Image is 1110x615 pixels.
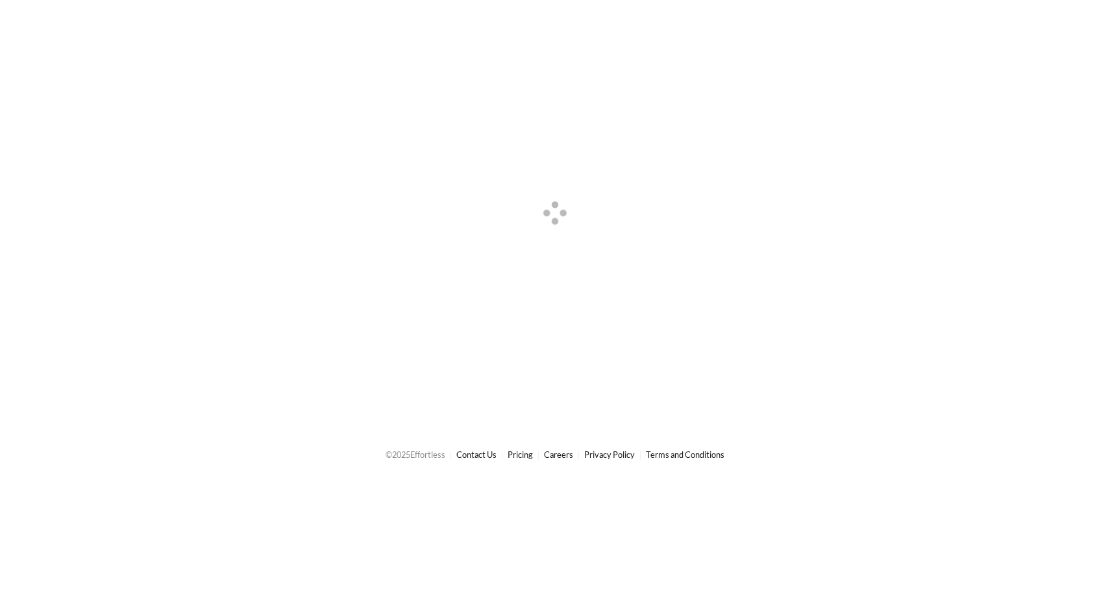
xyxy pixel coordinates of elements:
a: Terms and Conditions [646,449,724,460]
a: Careers [544,449,573,460]
a: Contact Us [456,449,497,460]
a: Pricing [508,449,533,460]
a: Privacy Policy [584,449,635,460]
span: © 2025 Effortless [386,449,445,460]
